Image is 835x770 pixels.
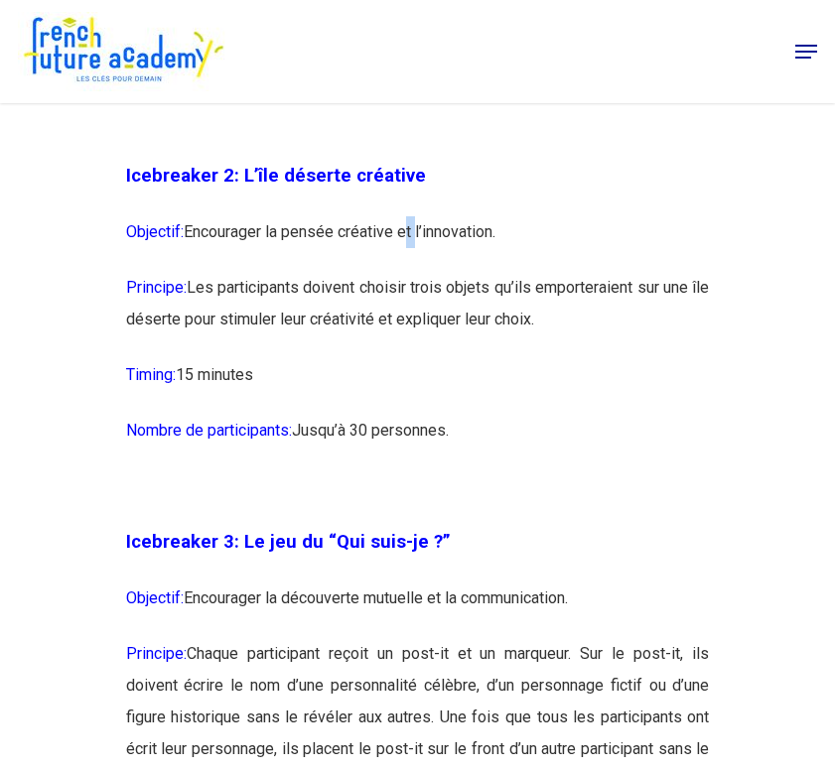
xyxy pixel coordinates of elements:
span: Nombre de participants: [126,421,292,440]
p: Encourager la découverte mutuelle et la communication. [126,582,710,638]
span: Principe: [126,644,187,663]
span: Objectif: [126,588,184,607]
p: Les participants doivent choisir trois objets qu’ils emporteraient sur une île déserte pour stimu... [126,272,710,359]
a: Navigation Menu [795,42,817,62]
span: Icebreaker 3: Le jeu du “Qui suis-je ?” [126,531,451,553]
span: Objectif: [126,222,184,241]
span: Icebreaker 2: L’île déserte créative [126,165,426,187]
p: Jusqu’à 30 personnes. [126,415,710,470]
span: Timing: [126,365,176,384]
p: 15 minutes [126,359,710,415]
img: French Future Academy [18,12,227,91]
span: Principe: [126,278,187,297]
p: Encourager la pensée créative et l’innovation. [126,216,710,272]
